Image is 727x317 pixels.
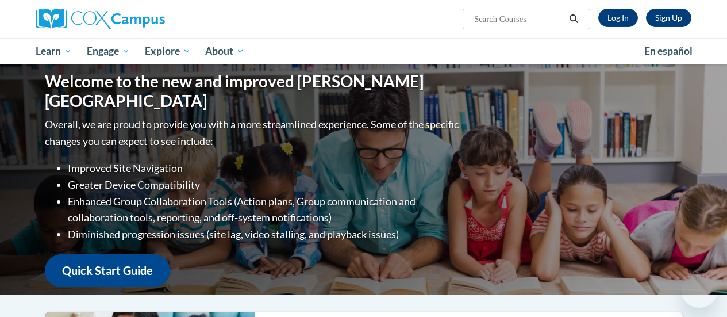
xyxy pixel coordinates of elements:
[68,177,461,193] li: Greater Device Compatibility
[79,38,137,64] a: Engage
[473,12,565,26] input: Search Courses
[87,44,130,58] span: Engage
[637,39,700,63] a: En español
[45,254,170,287] a: Quick Start Guide
[681,271,718,308] iframe: Button to launch messaging window
[565,12,582,26] button: Search
[644,45,693,57] span: En español
[145,44,191,58] span: Explore
[68,160,461,177] li: Improved Site Navigation
[68,193,461,227] li: Enhanced Group Collaboration Tools (Action plans, Group communication and collaboration tools, re...
[36,44,72,58] span: Learn
[36,9,243,29] a: Cox Campus
[36,9,165,29] img: Cox Campus
[45,72,461,110] h1: Welcome to the new and improved [PERSON_NAME][GEOGRAPHIC_DATA]
[68,226,461,243] li: Diminished progression issues (site lag, video stalling, and playback issues)
[198,38,252,64] a: About
[28,38,700,64] div: Main menu
[205,44,244,58] span: About
[598,9,638,27] a: Log In
[29,38,80,64] a: Learn
[137,38,198,64] a: Explore
[646,9,691,27] a: Register
[45,116,461,150] p: Overall, we are proud to provide you with a more streamlined experience. Some of the specific cha...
